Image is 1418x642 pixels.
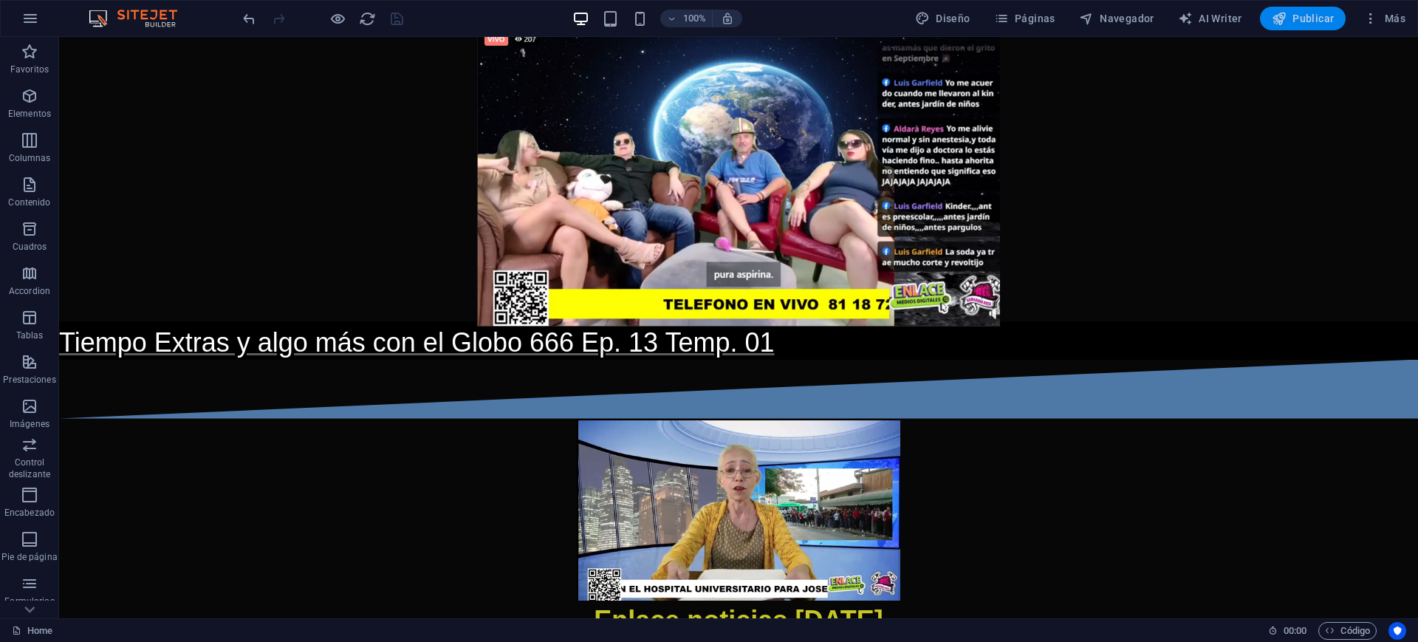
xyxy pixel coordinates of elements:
span: Páginas [994,11,1055,26]
a: Haz clic para cancelar la selección y doble clic para abrir páginas [12,622,52,640]
i: Al redimensionar, ajustar el nivel de zoom automáticamente para ajustarse al dispositivo elegido. [721,12,734,25]
p: Favoritos [10,64,49,75]
p: Columnas [9,152,51,164]
span: Diseño [915,11,970,26]
button: AI Writer [1172,7,1248,30]
button: Más [1357,7,1411,30]
button: undo [240,10,258,27]
p: Encabezado [4,507,55,519]
p: Contenido [8,197,50,208]
span: Publicar [1272,11,1335,26]
p: Pie de página [1,551,57,563]
button: Código [1318,622,1377,640]
span: 00 00 [1284,622,1306,640]
span: : [1294,625,1296,636]
p: Accordion [9,285,50,297]
i: Deshacer: Cambiar texto (Ctrl+Z) [241,10,258,27]
p: Tablas [16,329,44,341]
p: Prestaciones [3,374,55,386]
button: Diseño [909,7,976,30]
button: Publicar [1260,7,1346,30]
button: Páginas [988,7,1061,30]
p: Cuadros [13,241,47,253]
p: Imágenes [10,418,49,430]
i: Volver a cargar página [359,10,376,27]
span: Más [1363,11,1405,26]
button: 100% [660,10,713,27]
img: Editor Logo [85,10,196,27]
span: Navegador [1079,11,1154,26]
span: Código [1325,622,1370,640]
span: AI Writer [1178,11,1242,26]
button: Navegador [1073,7,1160,30]
button: Usercentrics [1388,622,1406,640]
p: Elementos [8,108,51,120]
button: reload [358,10,376,27]
p: Formularios [4,595,54,607]
h6: 100% [682,10,706,27]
